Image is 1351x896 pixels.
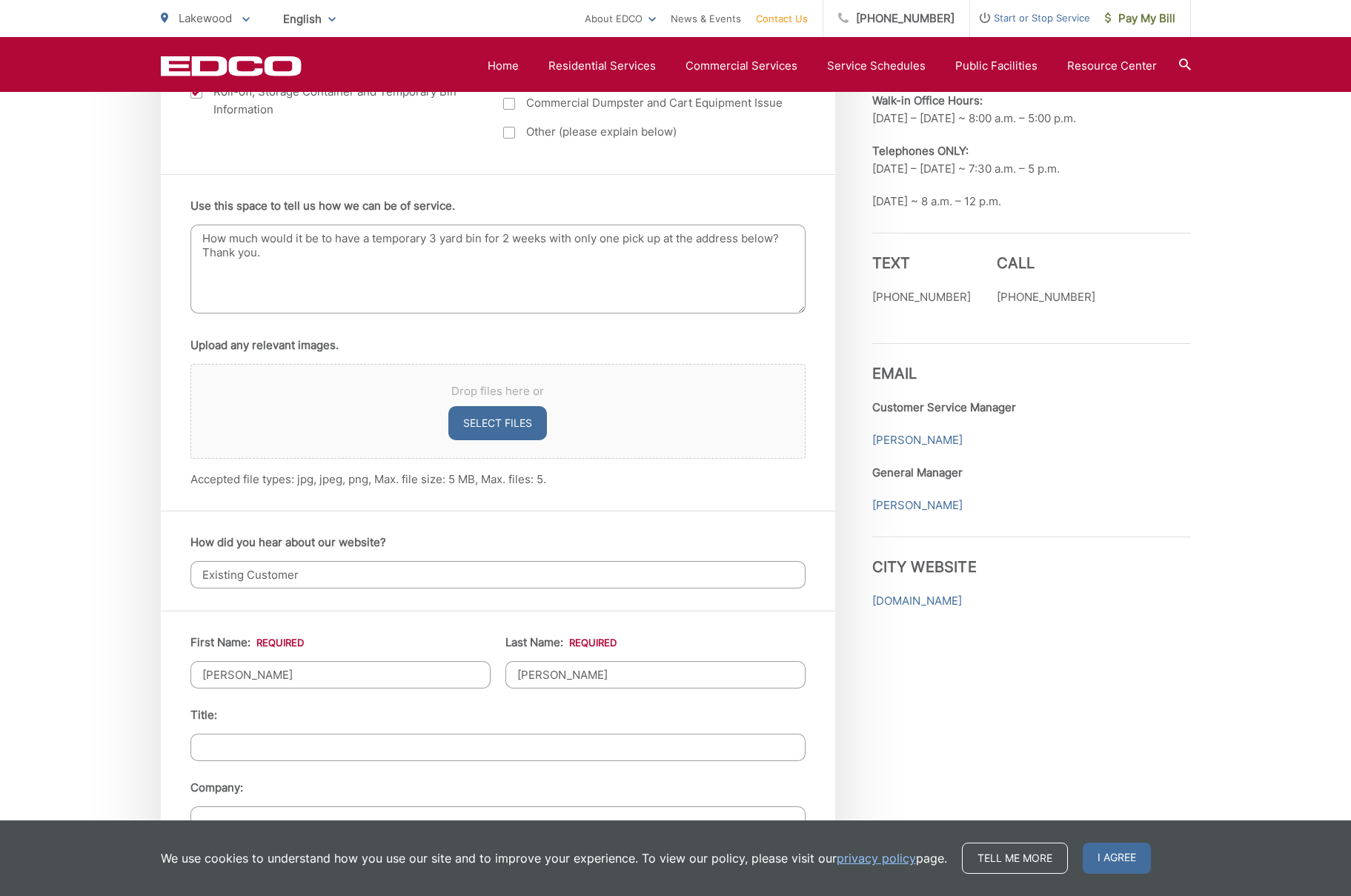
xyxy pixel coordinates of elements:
b: Telephones ONLY: [872,144,969,158]
label: How did you hear about our website? [190,536,386,549]
a: Residential Services [548,57,656,75]
h3: City Website [872,537,1191,576]
label: Company: [190,781,243,794]
span: I agree [1083,843,1151,874]
a: [DOMAIN_NAME] [872,592,962,610]
p: [DATE] ~ 8 a.m. – 12 p.m. [872,193,1191,210]
a: About EDCO [585,10,656,27]
a: Public Facilities [955,57,1038,75]
label: Commercial Dumpster and Cart Equipment Issue [503,94,787,112]
a: EDCD logo. Return to the homepage. [161,56,302,76]
a: [PERSON_NAME] [872,431,963,449]
p: [DATE] – [DATE] ~ 7:30 a.m. – 5 p.m. [872,142,1191,178]
button: select files, upload any relevant images. [448,406,547,440]
a: Tell me more [962,843,1068,874]
span: Pay My Bill [1105,10,1175,27]
a: Service Schedules [827,57,926,75]
span: English [272,6,347,32]
a: Resource Center [1067,57,1157,75]
label: Other (please explain below) [503,123,787,141]
a: News & Events [671,10,741,27]
p: [PHONE_NUMBER] [872,288,971,306]
span: Drop files here or [209,382,787,400]
b: Walk-in Office Hours: [872,93,983,107]
label: Upload any relevant images. [190,339,339,352]
a: [PERSON_NAME] [872,497,963,514]
label: Last Name: [505,636,617,649]
span: Accepted file types: jpg, jpeg, png, Max. file size: 5 MB, Max. files: 5. [190,472,546,486]
a: Contact Us [756,10,808,27]
h3: Text [872,254,971,272]
a: Home [488,57,519,75]
p: [DATE] – [DATE] ~ 8:00 a.m. – 5:00 p.m. [872,92,1191,127]
label: Use this space to tell us how we can be of service. [190,199,455,213]
label: Roll-off, Storage Container and Temporary Bin Information [190,83,474,119]
label: First Name: [190,636,304,649]
span: Lakewood [179,11,232,25]
strong: Customer Service Manager [872,400,1016,414]
p: [PHONE_NUMBER] [997,288,1095,306]
h3: Call [997,254,1095,272]
label: Title: [190,708,217,722]
h3: Email [872,343,1191,382]
p: We use cookies to understand how you use our site and to improve your experience. To view our pol... [161,849,947,867]
strong: General Manager [872,465,963,479]
a: Commercial Services [686,57,797,75]
a: privacy policy [837,849,916,867]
